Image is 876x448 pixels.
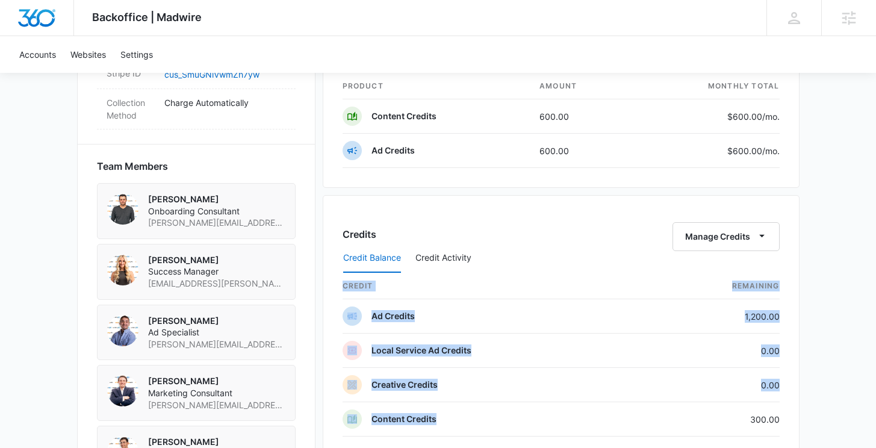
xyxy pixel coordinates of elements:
p: Creative Credits [371,379,438,391]
a: Websites [63,36,113,73]
span: Team Members [97,159,168,173]
img: Tyler Pajak [107,193,138,225]
img: Tyler Rasdon [107,315,138,346]
p: [PERSON_NAME] [148,375,285,387]
span: Ad Specialist [148,326,285,338]
p: [PERSON_NAME] [148,193,285,205]
img: Madison Ruff [107,254,138,285]
div: Keywords by Traffic [133,71,203,79]
h3: Credits [343,227,376,241]
img: Richard Sauter [107,375,138,406]
div: Domain Overview [46,71,108,79]
img: website_grey.svg [19,31,29,41]
img: tab_domain_overview_orange.svg [33,70,42,79]
p: Ad Credits [371,145,415,157]
p: [PERSON_NAME] [148,254,285,266]
p: Content Credits [371,413,436,425]
span: Backoffice | Madwire [92,11,202,23]
th: credit [343,273,652,299]
button: Credit Activity [415,244,471,273]
button: Manage Credits [673,222,780,251]
p: $600.00 [723,145,780,157]
td: 600.00 [530,99,633,134]
th: amount [530,73,633,99]
a: cus_SmuGNiVwmZh7yw [164,69,259,79]
dt: Stripe ID [107,67,155,79]
p: Content Credits [371,110,436,122]
span: [PERSON_NAME][EMAIL_ADDRESS][PERSON_NAME][DOMAIN_NAME] [148,338,285,350]
td: 0.00 [652,368,780,402]
p: [PERSON_NAME] [148,436,285,448]
span: /mo. [762,146,780,156]
span: /mo. [762,111,780,122]
div: Domain: [DOMAIN_NAME] [31,31,132,41]
span: Success Manager [148,266,285,278]
p: [PERSON_NAME] [148,315,285,327]
p: Ad Credits [371,310,415,322]
p: $600.00 [723,110,780,123]
button: Credit Balance [343,244,401,273]
a: Accounts [12,36,63,73]
th: Remaining [652,273,780,299]
dt: Collection Method [107,96,155,122]
img: logo_orange.svg [19,19,29,29]
td: 600.00 [530,134,633,168]
span: [PERSON_NAME][EMAIL_ADDRESS][PERSON_NAME][DOMAIN_NAME] [148,217,285,229]
span: [EMAIL_ADDRESS][PERSON_NAME][DOMAIN_NAME] [148,278,285,290]
td: 300.00 [652,402,780,437]
span: Onboarding Consultant [148,205,285,217]
div: Collection MethodCharge Automatically [97,89,296,129]
span: Marketing Consultant [148,387,285,399]
span: [PERSON_NAME][EMAIL_ADDRESS][PERSON_NAME][DOMAIN_NAME] [148,399,285,411]
p: Charge Automatically [164,96,286,109]
div: Stripe IDcus_SmuGNiVwmZh7yw [97,60,296,89]
a: Settings [113,36,160,73]
th: monthly total [633,73,780,99]
th: product [343,73,530,99]
img: tab_keywords_by_traffic_grey.svg [120,70,129,79]
p: Local Service Ad Credits [371,344,471,356]
td: 1,200.00 [652,299,780,334]
td: 0.00 [652,334,780,368]
div: v 4.0.24 [34,19,59,29]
